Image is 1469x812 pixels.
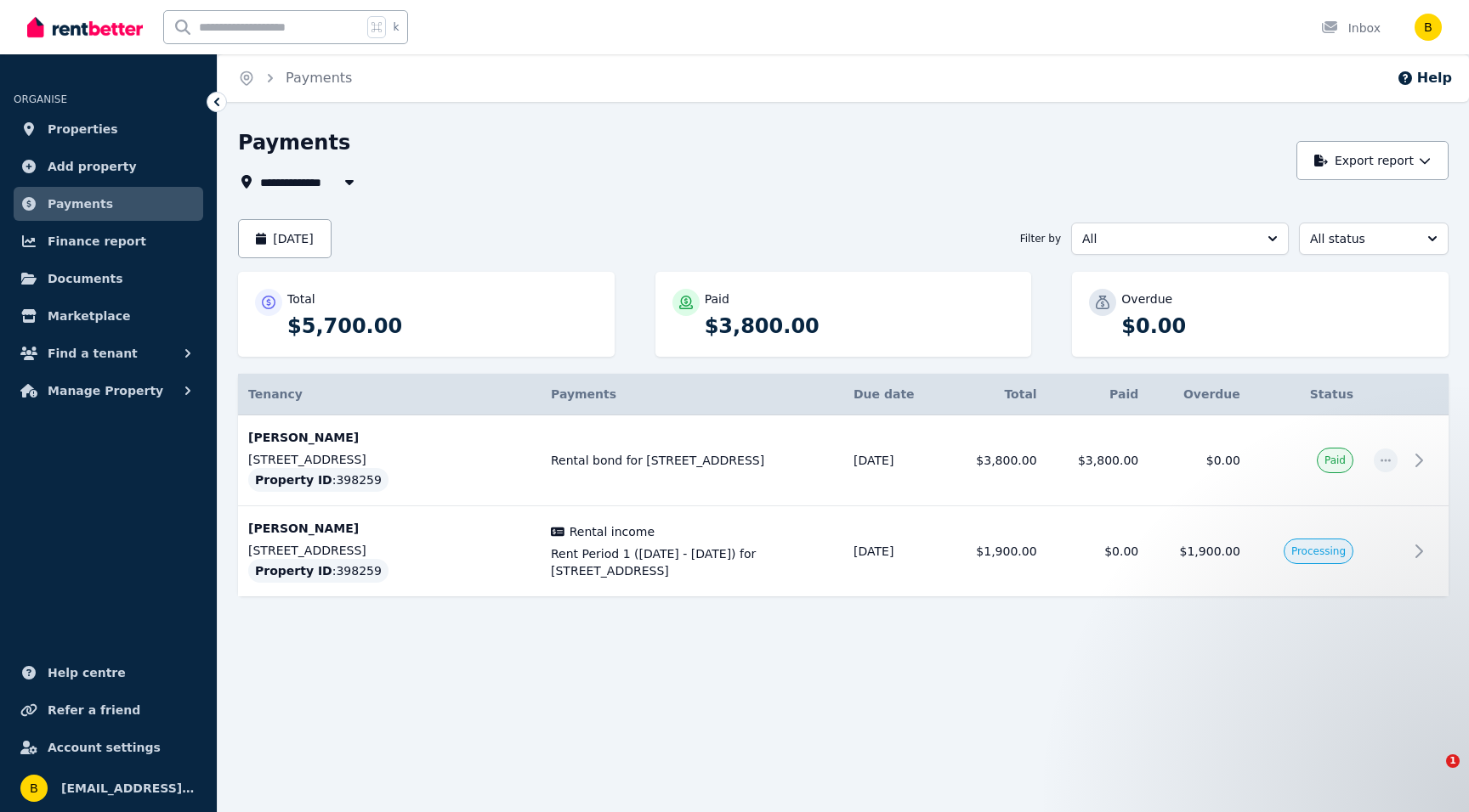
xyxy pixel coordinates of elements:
a: Documents [14,262,203,296]
span: Paid [1324,454,1346,467]
span: All [1082,230,1254,247]
button: All status [1299,223,1449,255]
div: : 398259 [248,559,389,583]
span: Filter by [1020,232,1061,245]
p: Overdue [1121,290,1172,307]
span: k [393,20,399,34]
td: $3,800.00 [1047,415,1149,506]
p: Total [287,290,315,307]
td: [DATE] [843,506,945,597]
span: [EMAIL_ADDRESS][PERSON_NAME][DOMAIN_NAME] [61,778,196,798]
span: Rental bond for [STREET_ADDRESS] [551,452,833,469]
p: [STREET_ADDRESS] [248,542,530,559]
div: Inbox [1321,20,1381,37]
a: Refer a friend [14,693,203,727]
span: All status [1310,230,1414,247]
a: Properties [14,112,203,146]
p: [PERSON_NAME] [248,520,530,537]
iframe: Intercom live chat [1411,754,1452,795]
div: : 398259 [248,468,389,492]
span: 1 [1446,754,1460,768]
span: Properties [48,119,118,139]
a: Payments [286,70,352,86]
img: brycen.horne@gmail.com [1415,14,1442,41]
img: RentBetter [27,14,143,40]
td: $3,800.00 [945,415,1047,506]
button: [DATE] [238,219,332,258]
span: Marketplace [48,306,130,326]
a: Account settings [14,730,203,764]
a: Help centre [14,656,203,690]
td: [DATE] [843,415,945,506]
a: Finance report [14,224,203,258]
th: Paid [1047,374,1149,415]
button: Find a tenant [14,336,203,370]
button: Manage Property [14,374,203,408]
button: All [1071,223,1289,255]
span: Rent Period 1 ([DATE] - [DATE]) for [STREET_ADDRESS] [551,545,833,579]
a: Marketplace [14,299,203,333]
img: brycen.horne@gmail.com [20,775,48,802]
span: Property ID [255,471,332,488]
span: Payments [48,194,113,214]
th: Tenancy [238,374,541,415]
th: Due date [843,374,945,415]
th: Status [1251,374,1364,415]
span: Property ID [255,562,332,579]
th: Total [945,374,1047,415]
p: $0.00 [1121,313,1432,340]
p: Paid [705,290,729,307]
span: Finance report [48,231,146,251]
button: Export report [1296,141,1449,180]
td: $1,900.00 [945,506,1047,597]
p: [PERSON_NAME] [248,429,530,446]
a: Payments [14,187,203,221]
span: $1,900.00 [1180,544,1240,558]
th: Overdue [1149,374,1251,415]
span: $0.00 [1206,454,1240,467]
span: Processing [1291,544,1346,558]
span: Help centre [48,663,126,683]
span: Payments [551,387,616,401]
span: Rental income [570,523,655,540]
button: Help [1397,68,1452,88]
span: Manage Property [48,381,163,401]
span: Documents [48,268,123,289]
span: Add property [48,156,137,177]
p: $5,700.00 [287,313,598,340]
a: Add property [14,149,203,183]
span: Account settings [48,737,161,758]
nav: Breadcrumb [218,54,372,102]
p: $3,800.00 [705,313,1015,340]
span: Refer a friend [48,700,140,720]
p: [STREET_ADDRESS] [248,451,530,468]
span: Find a tenant [48,343,138,364]
span: ORGANISE [14,93,67,105]
h1: Payments [238,129,350,156]
td: $0.00 [1047,506,1149,597]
